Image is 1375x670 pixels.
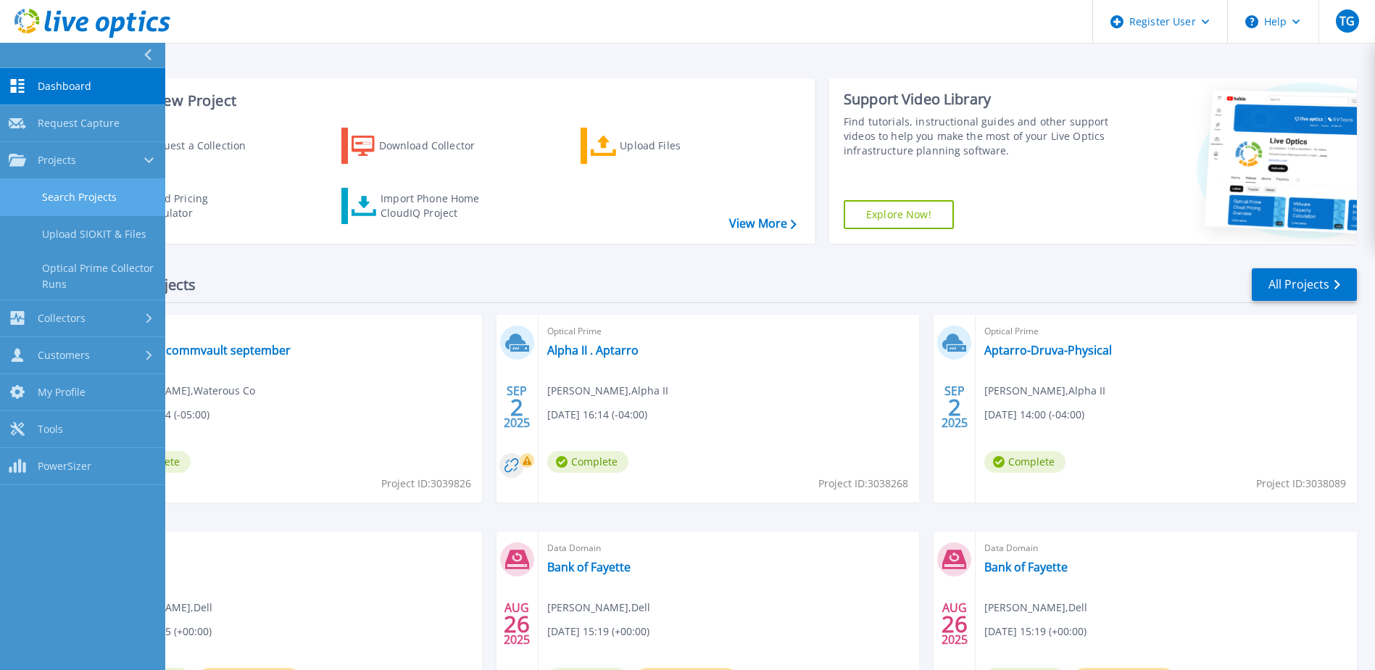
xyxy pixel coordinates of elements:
[547,383,668,399] span: [PERSON_NAME] , Alpha II
[844,115,1113,158] div: Find tutorials, instructional guides and other support videos to help you make the most of your L...
[984,343,1112,357] a: Aptarro-Druva-Physical
[109,323,473,339] span: Optical Prime
[103,128,265,164] a: Request a Collection
[1256,476,1346,492] span: Project ID: 3038089
[379,131,495,160] div: Download Collector
[103,93,796,109] h3: Start a New Project
[547,407,647,423] span: [DATE] 16:14 (-04:00)
[109,343,291,357] a: Waterous commvault september
[941,597,968,650] div: AUG 2025
[818,476,908,492] span: Project ID: 3038268
[984,323,1348,339] span: Optical Prime
[547,624,649,640] span: [DATE] 15:19 (+00:00)
[547,560,631,574] a: Bank of Fayette
[1339,15,1355,27] span: TG
[381,476,471,492] span: Project ID: 3039826
[504,618,530,630] span: 26
[547,323,911,339] span: Optical Prime
[547,540,911,556] span: Data Domain
[38,460,91,473] span: PowerSizer
[109,540,473,556] span: Data Domain
[341,128,503,164] a: Download Collector
[948,401,961,413] span: 2
[581,128,742,164] a: Upload Files
[103,188,265,224] a: Cloud Pricing Calculator
[38,312,86,325] span: Collectors
[941,381,968,434] div: SEP 2025
[38,423,63,436] span: Tools
[729,217,797,231] a: View More
[109,383,255,399] span: [PERSON_NAME] , Waterous Co
[142,191,258,220] div: Cloud Pricing Calculator
[547,343,639,357] a: Alpha II . Aptarro
[984,600,1087,616] span: [PERSON_NAME] , Dell
[984,383,1105,399] span: [PERSON_NAME] , Alpha II
[984,407,1084,423] span: [DATE] 14:00 (-04:00)
[503,381,531,434] div: SEP 2025
[1252,268,1357,301] a: All Projects
[510,401,523,413] span: 2
[984,540,1348,556] span: Data Domain
[38,117,120,130] span: Request Capture
[844,90,1113,109] div: Support Video Library
[984,624,1087,640] span: [DATE] 15:19 (+00:00)
[984,560,1068,574] a: Bank of Fayette
[547,600,650,616] span: [PERSON_NAME] , Dell
[38,80,91,93] span: Dashboard
[38,386,86,399] span: My Profile
[38,349,90,362] span: Customers
[38,154,76,167] span: Projects
[942,618,968,630] span: 26
[844,200,954,229] a: Explore Now!
[144,131,260,160] div: Request a Collection
[503,597,531,650] div: AUG 2025
[984,451,1065,473] span: Complete
[547,451,628,473] span: Complete
[381,191,494,220] div: Import Phone Home CloudIQ Project
[620,131,736,160] div: Upload Files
